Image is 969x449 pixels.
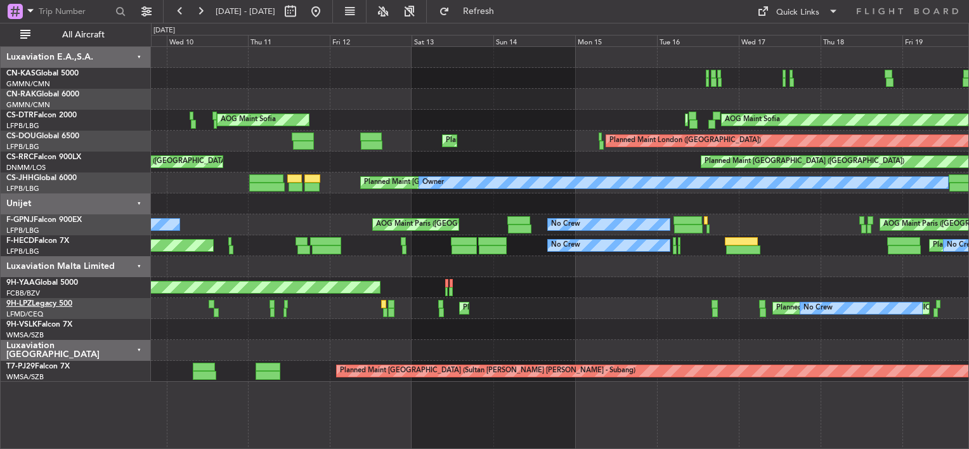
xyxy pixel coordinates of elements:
[14,25,138,45] button: All Aircraft
[609,131,761,150] div: Planned Maint London ([GEOGRAPHIC_DATA])
[6,300,72,308] a: 9H-LPZLegacy 500
[6,279,78,287] a: 9H-YAAGlobal 5000
[463,299,613,318] div: Planned Maint Cannes ([GEOGRAPHIC_DATA])
[6,300,32,308] span: 9H-LPZ
[6,226,39,235] a: LFPB/LBG
[6,330,44,340] a: WMSA/SZB
[551,215,580,234] div: No Crew
[6,163,46,172] a: DNMM/LOS
[330,35,412,46] div: Fri 12
[248,35,330,46] div: Thu 11
[6,100,50,110] a: GMMN/CMN
[364,173,564,192] div: Planned Maint [GEOGRAPHIC_DATA] ([GEOGRAPHIC_DATA])
[6,247,39,256] a: LFPB/LBG
[6,133,79,140] a: CS-DOUGlobal 6500
[6,289,40,298] a: FCBB/BZV
[6,237,34,245] span: F-HECD
[340,361,635,381] div: Planned Maint [GEOGRAPHIC_DATA] (Sultan [PERSON_NAME] [PERSON_NAME] - Subang)
[6,237,69,245] a: F-HECDFalcon 7X
[803,299,833,318] div: No Crew
[6,174,34,182] span: CS-JHH
[751,1,845,22] button: Quick Links
[776,6,819,19] div: Quick Links
[6,216,34,224] span: F-GPNJ
[776,299,956,318] div: Planned [GEOGRAPHIC_DATA] ([GEOGRAPHIC_DATA])
[6,70,36,77] span: CN-KAS
[705,152,904,171] div: Planned Maint [GEOGRAPHIC_DATA] ([GEOGRAPHIC_DATA])
[575,35,657,46] div: Mon 15
[221,110,276,129] div: AOG Maint Sofia
[6,184,39,193] a: LFPB/LBG
[739,35,821,46] div: Wed 17
[6,216,82,224] a: F-GPNJFalcon 900EX
[412,35,493,46] div: Sat 13
[167,35,249,46] div: Wed 10
[33,30,134,39] span: All Aircraft
[551,236,580,255] div: No Crew
[6,372,44,382] a: WMSA/SZB
[433,1,509,22] button: Refresh
[39,2,112,21] input: Trip Number
[452,7,505,16] span: Refresh
[6,121,39,131] a: LFPB/LBG
[6,153,34,161] span: CS-RRC
[6,321,37,329] span: 9H-VSLK
[6,142,39,152] a: LFPB/LBG
[6,133,36,140] span: CS-DOU
[6,363,35,370] span: T7-PJ29
[6,153,81,161] a: CS-RRCFalcon 900LX
[216,6,275,17] span: [DATE] - [DATE]
[6,321,72,329] a: 9H-VSLKFalcon 7X
[6,70,79,77] a: CN-KASGlobal 5000
[153,25,175,36] div: [DATE]
[821,35,902,46] div: Thu 18
[422,173,444,192] div: Owner
[6,79,50,89] a: GMMN/CMN
[6,112,77,119] a: CS-DTRFalcon 2000
[493,35,575,46] div: Sun 14
[376,215,509,234] div: AOG Maint Paris ([GEOGRAPHIC_DATA])
[6,112,34,119] span: CS-DTR
[6,91,79,98] a: CN-RAKGlobal 6000
[6,363,70,370] a: T7-PJ29Falcon 7X
[6,91,36,98] span: CN-RAK
[6,174,77,182] a: CS-JHHGlobal 6000
[6,279,35,287] span: 9H-YAA
[6,309,43,319] a: LFMD/CEQ
[725,110,780,129] div: AOG Maint Sofia
[657,35,739,46] div: Tue 16
[446,131,646,150] div: Planned Maint [GEOGRAPHIC_DATA] ([GEOGRAPHIC_DATA])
